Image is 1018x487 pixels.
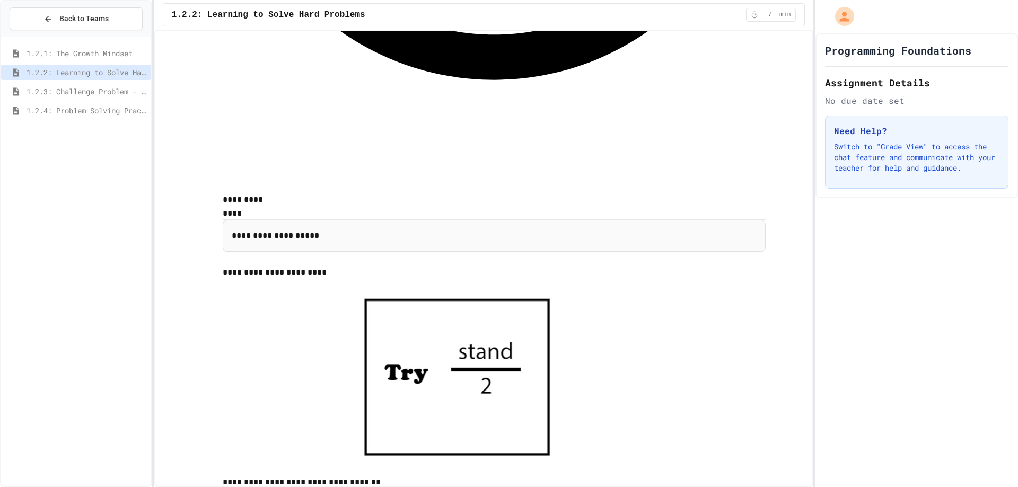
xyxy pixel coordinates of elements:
[27,105,147,116] span: 1.2.4: Problem Solving Practice
[825,75,1008,90] h2: Assignment Details
[27,67,147,78] span: 1.2.2: Learning to Solve Hard Problems
[824,4,857,29] div: My Account
[59,13,109,24] span: Back to Teams
[825,94,1008,107] div: No due date set
[27,48,147,59] span: 1.2.1: The Growth Mindset
[27,86,147,97] span: 1.2.3: Challenge Problem - The Bridge
[834,141,999,173] p: Switch to "Grade View" to access the chat feature and communicate with your teacher for help and ...
[761,11,778,19] span: 7
[779,11,791,19] span: min
[834,125,999,137] h3: Need Help?
[10,7,143,30] button: Back to Teams
[825,43,971,58] h1: Programming Foundations
[172,8,365,21] span: 1.2.2: Learning to Solve Hard Problems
